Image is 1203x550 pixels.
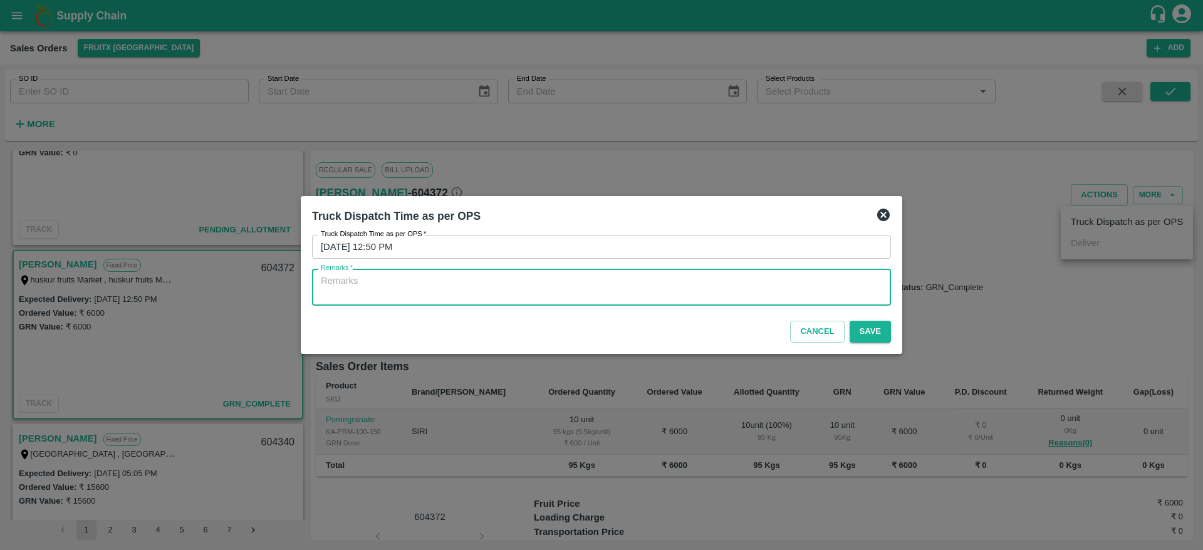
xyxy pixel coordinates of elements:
[312,235,882,259] input: Choose date, selected date is Sep 9, 2025
[850,321,891,343] button: Save
[790,321,844,343] button: Cancel
[321,229,426,239] label: Truck Dispatch Time as per OPS
[312,210,481,222] b: Truck Dispatch Time as per OPS
[321,263,353,273] label: Remarks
